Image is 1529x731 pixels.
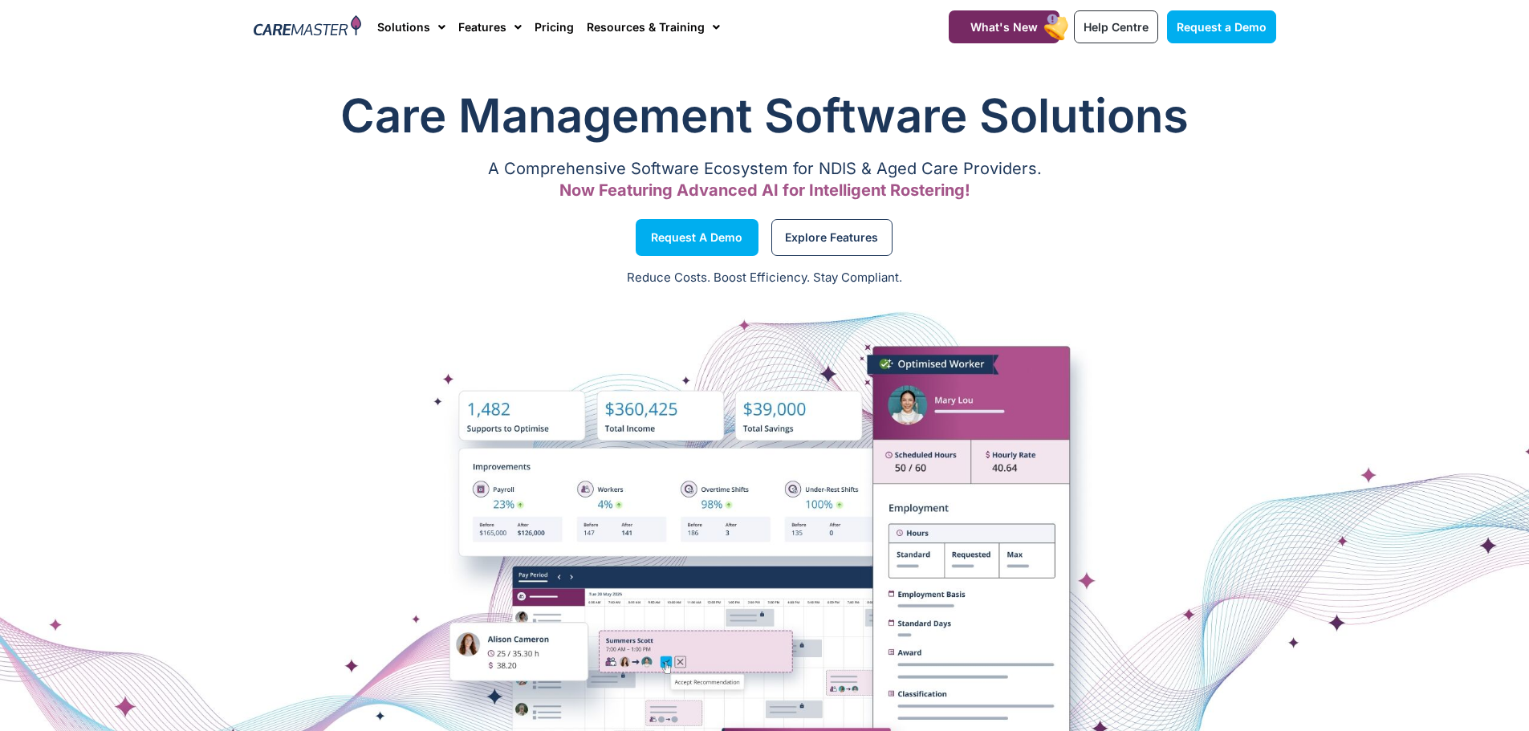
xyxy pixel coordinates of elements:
[254,15,362,39] img: CareMaster Logo
[1177,20,1267,34] span: Request a Demo
[785,234,878,242] span: Explore Features
[970,20,1038,34] span: What's New
[636,219,758,256] a: Request a Demo
[254,83,1276,148] h1: Care Management Software Solutions
[559,181,970,200] span: Now Featuring Advanced AI for Intelligent Rostering!
[651,234,742,242] span: Request a Demo
[1084,20,1149,34] span: Help Centre
[10,269,1519,287] p: Reduce Costs. Boost Efficiency. Stay Compliant.
[949,10,1059,43] a: What's New
[1167,10,1276,43] a: Request a Demo
[1074,10,1158,43] a: Help Centre
[254,164,1276,174] p: A Comprehensive Software Ecosystem for NDIS & Aged Care Providers.
[771,219,893,256] a: Explore Features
